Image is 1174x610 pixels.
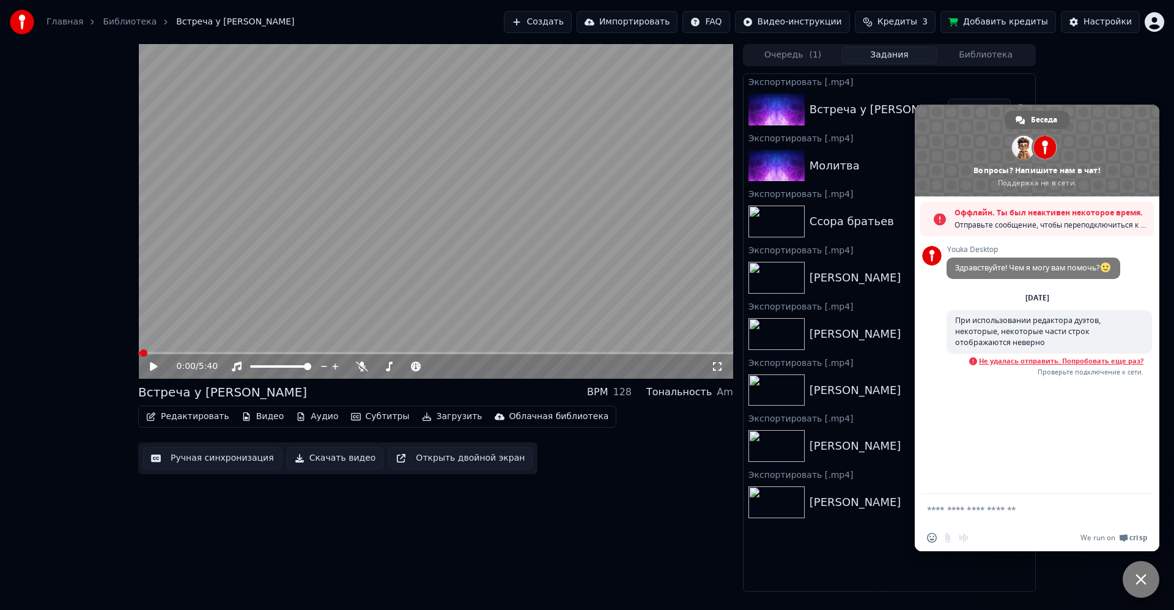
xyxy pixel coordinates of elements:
button: Задания [841,46,938,64]
div: Встреча у [PERSON_NAME] [810,101,962,118]
span: Вставить emoji [927,533,937,543]
span: Youka Desktop [947,245,1120,254]
a: Не удалась отправить. Попробовать еще раз? [947,357,1143,365]
div: Экспортировать [.mp4] [744,130,1035,145]
button: Настройки [1061,11,1140,33]
button: Редактировать [141,408,234,425]
span: Crisp [1129,533,1147,543]
button: Кредиты3 [855,11,936,33]
span: We run on [1080,533,1115,543]
div: [PERSON_NAME] [810,382,901,399]
span: Оффлайн. Ты был неактивен некоторое время. [954,207,1148,219]
div: Экспортировать [.mp4] [744,411,1035,425]
button: Очередь [745,46,841,64]
span: 3 [922,16,928,28]
div: Ссора братьев [810,213,894,230]
nav: breadcrumb [46,16,295,28]
span: При использовании редактора дуэтов, некоторые, некоторые части строк отображаются неверно [955,315,1101,348]
span: Здравствуйте! Чем я могу вам помочь? [955,262,1112,273]
div: Экспортировать [.mp4] [744,467,1035,482]
div: / [177,360,206,373]
div: [PERSON_NAME] [810,269,901,286]
button: Ручная синхронизация [143,447,282,469]
button: Открыть двойной экран [388,447,533,469]
button: Добавить кредиты [940,11,1056,33]
a: Закрыть чат [1123,561,1159,598]
span: Кредиты [877,16,917,28]
button: Видео-инструкции [735,11,850,33]
div: Экспортировать [.mp4] [744,74,1035,89]
button: Скачать видео [287,447,384,469]
a: We run onCrisp [1080,533,1147,543]
button: FAQ [682,11,729,33]
button: Импортировать [577,11,678,33]
div: 128 [613,385,632,400]
button: Создать [504,11,571,33]
img: youka [10,10,34,34]
button: Показать [948,99,1011,121]
div: Экспортировать [.mp4] [744,242,1035,257]
div: [PERSON_NAME] [810,494,901,511]
span: Беседа [1031,111,1057,129]
a: Библиотека [103,16,157,28]
button: Аудио [291,408,343,425]
a: Беседа [1005,111,1069,129]
div: Am [717,385,733,400]
span: Встреча у [PERSON_NAME] [176,16,294,28]
div: Встреча у [PERSON_NAME] [138,384,307,401]
div: BPM [587,385,608,400]
textarea: Отправьте сообщение... [927,494,1123,524]
span: ( 1 ) [809,49,821,61]
button: Видео [237,408,289,425]
button: Субтитры [346,408,415,425]
button: Библиотека [937,46,1034,64]
span: Отправьте сообщение, чтобы переподключиться к чату. [954,219,1148,231]
span: Проверьте подключение к сети. [947,368,1143,376]
span: 0:00 [177,360,196,373]
div: Настройки [1084,16,1132,28]
span: 5:40 [199,360,218,373]
div: Экспортировать [.mp4] [744,299,1035,313]
button: Загрузить [417,408,487,425]
div: Экспортировать [.mp4] [744,355,1035,370]
span: Не удалась отправить. Попробовать еще раз? [979,357,1143,365]
a: Главная [46,16,83,28]
div: [DATE] [1025,294,1049,302]
div: Экспортировать [.mp4] [744,186,1035,201]
div: Молитва [810,157,860,174]
div: Облачная библиотека [509,411,609,423]
div: [PERSON_NAME] [810,437,901,455]
div: [PERSON_NAME] [810,325,901,343]
div: Тональность [646,385,712,400]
